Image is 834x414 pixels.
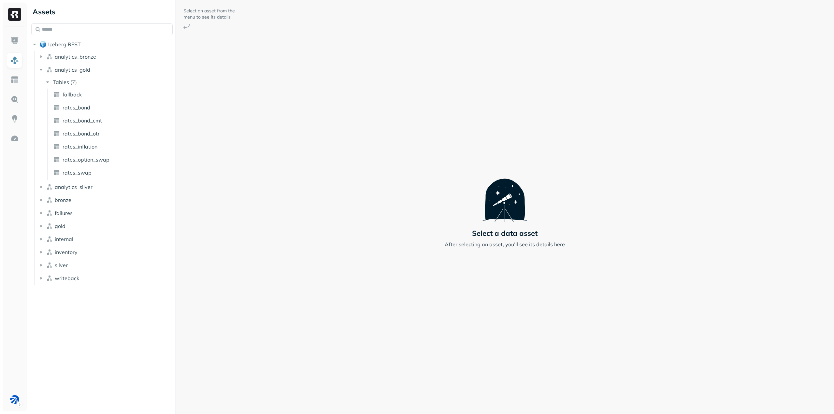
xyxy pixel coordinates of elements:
a: fallback [51,89,174,100]
span: inventory [55,249,78,255]
img: namespace [46,66,53,73]
img: Ryft [8,8,21,21]
p: Select an asset from the menu to see its details [183,8,236,20]
p: ( 7 ) [70,79,77,85]
p: After selecting an asset, you’ll see its details here [445,240,565,248]
span: internal [55,236,73,242]
span: fallback [63,91,82,98]
a: rates_bond_cmt [51,115,174,126]
button: internal [38,234,173,244]
span: analytics_silver [55,184,93,190]
button: analytics_silver [38,182,173,192]
img: Assets [10,56,19,64]
span: rates_swap [63,169,92,176]
img: table [53,104,60,111]
img: namespace [46,275,53,281]
span: analytics_bronze [55,53,96,60]
span: Iceberg REST [48,41,81,48]
a: rates_swap [51,167,174,178]
button: writeback [38,273,173,283]
span: analytics_gold [55,66,90,73]
img: root [40,41,46,48]
img: Optimization [10,134,19,143]
a: rates_bond_otr [51,128,174,139]
span: rates_bond_cmt [63,117,102,124]
span: silver [55,262,68,268]
span: rates_option_swap [63,156,109,163]
img: table [53,169,60,176]
span: writeback [55,275,79,281]
button: failures [38,208,173,218]
img: table [53,117,60,124]
span: Tables [53,79,69,85]
img: table [53,91,60,98]
img: namespace [46,249,53,255]
img: BAM Staging [10,395,19,404]
img: namespace [46,223,53,229]
img: Insights [10,115,19,123]
img: namespace [46,210,53,216]
button: bronze [38,195,173,205]
img: table [53,156,60,163]
span: rates_bond [63,104,90,111]
a: rates_bond [51,102,174,113]
p: Select a data asset [472,229,538,238]
img: Dashboard [10,36,19,45]
img: namespace [46,184,53,190]
a: rates_option_swap [51,154,174,165]
span: bronze [55,197,71,203]
img: namespace [46,236,53,242]
img: namespace [46,197,53,203]
img: table [53,130,60,137]
button: analytics_gold [38,64,173,75]
span: rates_inflation [63,143,97,150]
button: gold [38,221,173,231]
div: Assets [31,7,173,17]
img: Asset Explorer [10,76,19,84]
span: gold [55,223,65,229]
img: Arrow [183,24,190,29]
button: silver [38,260,173,270]
a: rates_inflation [51,141,174,152]
img: namespace [46,262,53,268]
img: table [53,143,60,150]
img: Query Explorer [10,95,19,104]
span: failures [55,210,73,216]
button: inventory [38,247,173,257]
img: namespace [46,53,53,60]
button: Iceberg REST [31,39,173,50]
button: analytics_bronze [38,51,173,62]
img: Telescope [482,166,527,222]
span: rates_bond_otr [63,130,100,137]
button: Tables(7) [44,77,173,87]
